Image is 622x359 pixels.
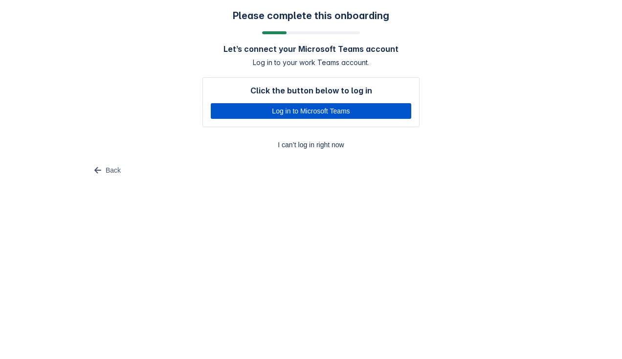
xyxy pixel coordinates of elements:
button: I can’t log in right now [202,137,420,153]
span: Log in to your work Teams account. [253,58,369,67]
h4: Let’s connect your Microsoft Teams account [223,44,399,54]
span: I can’t log in right now [208,137,414,153]
span: Back [106,162,121,178]
button: Back [86,162,127,178]
h3: Please complete this onboarding [233,10,389,22]
h4: Click the button below to log in [250,86,372,95]
span: Log in to Microsoft Teams [217,103,405,119]
button: Log in to Microsoft Teams [211,103,411,119]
